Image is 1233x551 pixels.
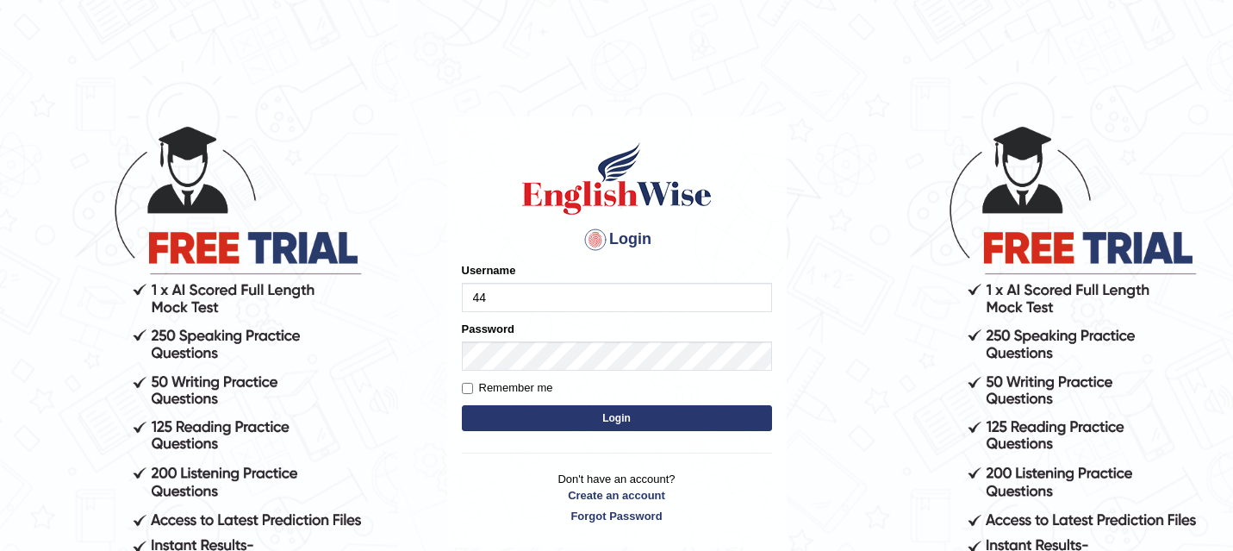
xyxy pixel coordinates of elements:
label: Password [462,321,514,337]
label: Remember me [462,379,553,397]
a: Forgot Password [462,508,772,524]
input: Remember me [462,383,473,394]
p: Don't have an account? [462,471,772,524]
a: Create an account [462,487,772,504]
button: Login [462,405,772,431]
label: Username [462,262,516,279]
h4: Login [462,226,772,254]
img: Logo of English Wise sign in for intelligent practice with AI [519,140,715,217]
